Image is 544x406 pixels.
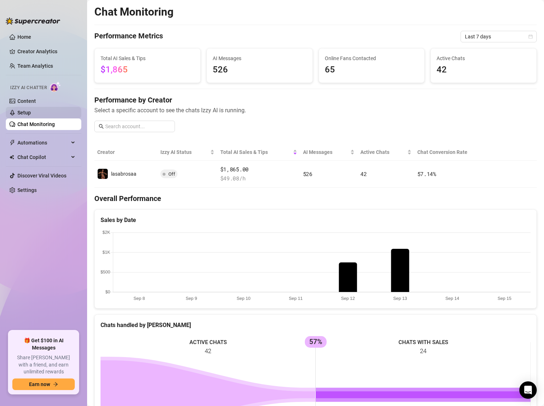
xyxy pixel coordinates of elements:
a: Discover Viral Videos [17,173,66,179]
th: Total AI Sales & Tips [217,144,300,161]
input: Search account... [105,122,171,130]
h4: Performance Metrics [94,31,163,42]
div: Sales by Date [101,215,531,225]
span: Izzy AI Status [160,148,209,156]
span: $1,865 [101,64,128,75]
span: thunderbolt [9,140,15,146]
a: Setup [17,110,31,116]
span: Total AI Sales & Tips [220,148,291,156]
span: 🎁 Get $100 in AI Messages [12,337,75,351]
th: Izzy AI Status [158,144,217,161]
span: $ 49.08 /h [220,174,297,183]
span: Automations [17,137,69,148]
a: Content [17,98,36,104]
span: Select a specific account to see the chats Izzy AI is running. [94,106,537,115]
span: AI Messages [213,54,307,62]
span: Online Fans Contacted [325,54,419,62]
img: Chat Copilot [9,155,14,160]
a: Settings [17,187,37,193]
span: arrow-right [53,382,58,387]
a: Team Analytics [17,63,53,69]
th: Active Chats [357,144,414,161]
span: Off [168,171,175,177]
span: 42 [360,170,367,177]
h2: Chat Monitoring [94,5,173,19]
span: Active Chats [360,148,406,156]
span: search [99,124,104,129]
div: Chats handled by [PERSON_NAME] [101,321,531,330]
th: Chat Conversion Rate [414,144,493,161]
span: Last 7 days [465,31,532,42]
span: 526 [213,63,307,77]
span: AI Messages [303,148,349,156]
a: Chat Monitoring [17,121,55,127]
button: Earn nowarrow-right [12,378,75,390]
span: Izzy AI Chatter [10,84,47,91]
span: Active Chats [437,54,531,62]
span: 57.14 % [417,170,436,177]
img: lasabrosaa [98,169,108,179]
img: AI Chatter [50,81,61,92]
th: AI Messages [300,144,357,161]
th: Creator [94,144,158,161]
span: 42 [437,63,531,77]
span: Earn now [29,381,50,387]
span: Chat Copilot [17,151,69,163]
a: Home [17,34,31,40]
a: Creator Analytics [17,46,75,57]
span: 526 [303,170,312,177]
span: $1,865.00 [220,165,297,174]
span: calendar [528,34,533,39]
div: Open Intercom Messenger [519,381,537,399]
span: Total AI Sales & Tips [101,54,195,62]
span: 65 [325,63,419,77]
span: Share [PERSON_NAME] with a friend, and earn unlimited rewards [12,354,75,376]
h4: Overall Performance [94,193,537,204]
h4: Performance by Creator [94,95,537,105]
span: lasabrosaa [111,171,136,177]
img: logo-BBDzfeDw.svg [6,17,60,25]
